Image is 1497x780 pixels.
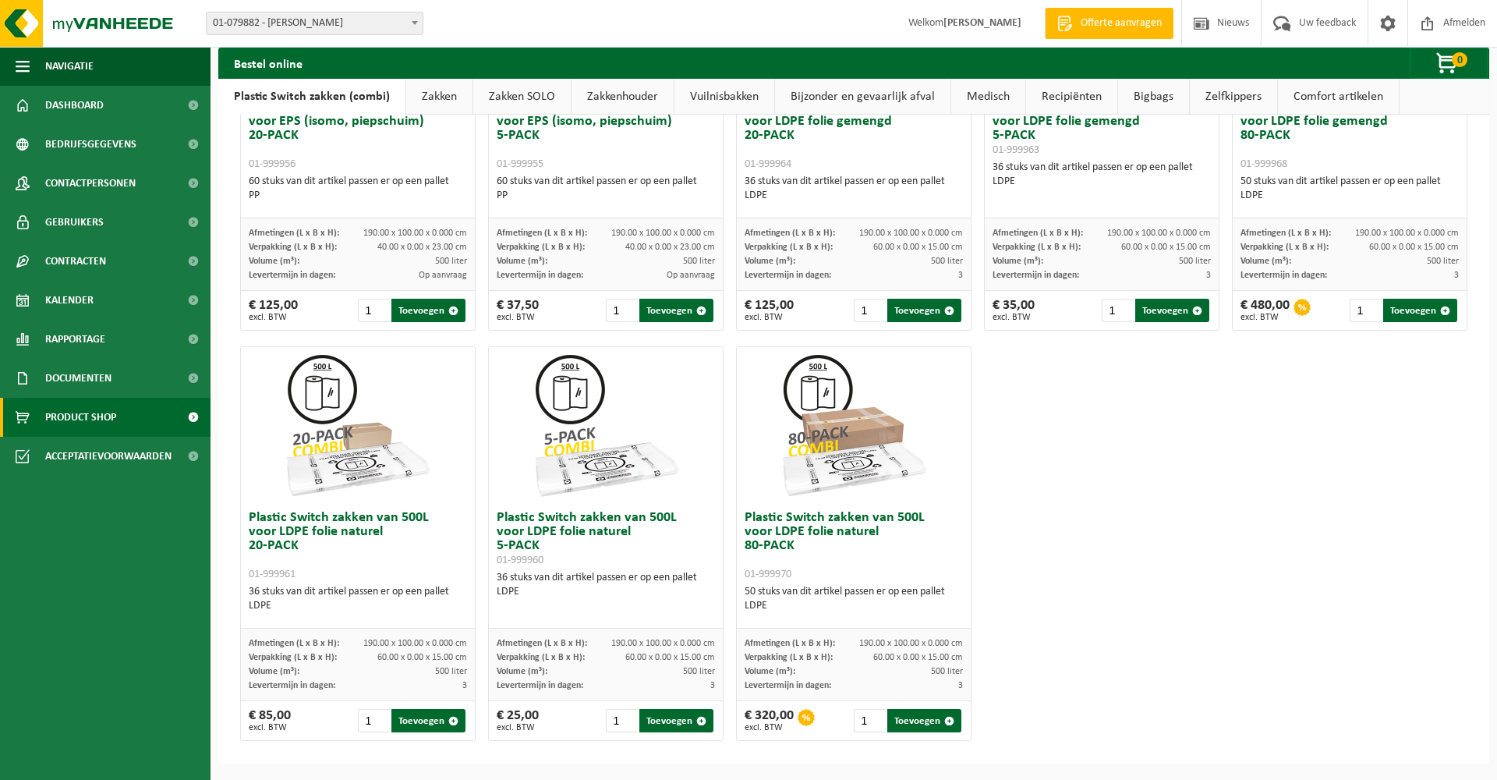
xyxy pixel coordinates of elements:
[497,585,715,599] div: LDPE
[1383,299,1457,322] button: Toevoegen
[1118,79,1189,115] a: Bigbags
[625,243,715,252] span: 40.00 x 0.00 x 23.00 cm
[358,709,390,732] input: 1
[406,79,472,115] a: Zakken
[1410,48,1488,79] button: 0
[249,189,467,203] div: PP
[1452,52,1467,67] span: 0
[859,229,963,238] span: 190.00 x 100.00 x 0.000 cm
[45,203,104,242] span: Gebruikers
[1135,299,1209,322] button: Toevoegen
[249,229,339,238] span: Afmetingen (L x B x H):
[1240,175,1459,203] div: 50 stuks van dit artikel passen er op een pallet
[45,164,136,203] span: Contactpersonen
[249,511,467,581] h3: Plastic Switch zakken van 500L voor LDPE folie naturel 20-PACK
[887,709,961,732] button: Toevoegen
[854,709,886,732] input: 1
[249,299,298,322] div: € 125,00
[497,639,587,648] span: Afmetingen (L x B x H):
[745,271,831,280] span: Levertermijn in dagen:
[249,709,291,732] div: € 85,00
[45,359,111,398] span: Documenten
[993,144,1039,156] span: 01-999963
[249,271,335,280] span: Levertermijn in dagen:
[745,189,963,203] div: LDPE
[45,125,136,164] span: Bedrijfsgegevens
[745,569,791,580] span: 01-999970
[249,158,296,170] span: 01-999956
[497,229,587,238] span: Afmetingen (L x B x H):
[1240,158,1287,170] span: 01-999968
[249,569,296,580] span: 01-999961
[497,101,715,171] h3: Plastic Switch zakken van 500L voor EPS (isomo, piepschuim) 5-PACK
[497,158,543,170] span: 01-999955
[887,299,961,322] button: Toevoegen
[606,299,638,322] input: 1
[45,281,94,320] span: Kalender
[462,681,467,690] span: 3
[993,257,1043,266] span: Volume (m³):
[854,299,886,322] input: 1
[1190,79,1277,115] a: Zelfkippers
[1240,271,1327,280] span: Levertermijn in dagen:
[993,313,1035,322] span: excl. BTW
[1240,243,1329,252] span: Verpakking (L x B x H):
[249,175,467,203] div: 60 stuks van dit artikel passen er op een pallet
[745,709,794,732] div: € 320,00
[497,555,543,566] span: 01-999960
[745,723,794,732] span: excl. BTW
[1240,101,1459,171] h3: Plastic Switch zakken van 500L voor LDPE folie gemengd 80-PACK
[993,101,1211,157] h3: Plastic Switch zakken van 500L voor LDPE folie gemengd 5-PACK
[683,257,715,266] span: 500 liter
[1121,243,1211,252] span: 60.00 x 0.00 x 15.00 cm
[745,229,835,238] span: Afmetingen (L x B x H):
[1107,229,1211,238] span: 190.00 x 100.00 x 0.000 cm
[249,653,337,662] span: Verpakking (L x B x H):
[363,229,467,238] span: 190.00 x 100.00 x 0.000 cm
[993,243,1081,252] span: Verpakking (L x B x H):
[1369,243,1459,252] span: 60.00 x 0.00 x 15.00 cm
[497,653,585,662] span: Verpakking (L x B x H):
[1240,299,1290,322] div: € 480,00
[958,271,963,280] span: 3
[363,639,467,648] span: 190.00 x 100.00 x 0.000 cm
[1427,257,1459,266] span: 500 liter
[249,639,339,648] span: Afmetingen (L x B x H):
[745,639,835,648] span: Afmetingen (L x B x H):
[745,653,833,662] span: Verpakking (L x B x H):
[625,653,715,662] span: 60.00 x 0.00 x 15.00 cm
[745,257,795,266] span: Volume (m³):
[435,667,467,676] span: 500 liter
[249,101,467,171] h3: Plastic Switch zakken van 500L voor EPS (isomo, piepschuim) 20-PACK
[249,681,335,690] span: Levertermijn in dagen:
[391,709,465,732] button: Toevoegen
[611,639,715,648] span: 190.00 x 100.00 x 0.000 cm
[497,299,539,322] div: € 37,50
[745,299,794,322] div: € 125,00
[497,243,585,252] span: Verpakking (L x B x H):
[943,17,1021,29] strong: [PERSON_NAME]
[745,158,791,170] span: 01-999964
[745,243,833,252] span: Verpakking (L x B x H):
[951,79,1025,115] a: Medisch
[859,639,963,648] span: 190.00 x 100.00 x 0.000 cm
[249,243,337,252] span: Verpakking (L x B x H):
[745,681,831,690] span: Levertermijn in dagen:
[249,257,299,266] span: Volume (m³):
[667,271,715,280] span: Op aanvraag
[775,79,950,115] a: Bijzonder en gevaarlijk afval
[606,709,638,732] input: 1
[776,347,932,503] img: 01-999970
[931,667,963,676] span: 500 liter
[993,271,1079,280] span: Levertermijn in dagen:
[639,709,713,732] button: Toevoegen
[1240,229,1331,238] span: Afmetingen (L x B x H):
[745,667,795,676] span: Volume (m³):
[958,681,963,690] span: 3
[497,723,539,732] span: excl. BTW
[1102,299,1134,322] input: 1
[873,653,963,662] span: 60.00 x 0.00 x 15.00 cm
[249,723,291,732] span: excl. BTW
[497,271,583,280] span: Levertermijn in dagen:
[377,653,467,662] span: 60.00 x 0.00 x 15.00 cm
